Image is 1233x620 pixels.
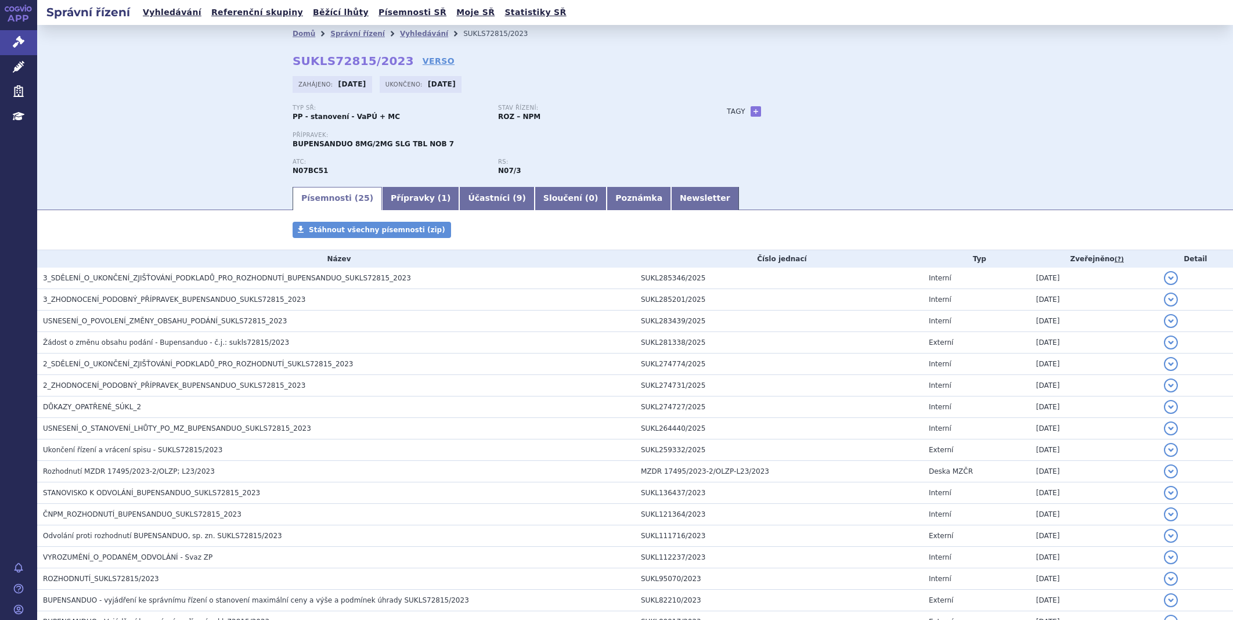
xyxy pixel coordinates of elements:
td: [DATE] [1030,439,1158,461]
span: DŮKAZY_OPATŘENÉ_SÚKL_2 [43,403,141,411]
span: Externí [929,338,953,347]
span: Externí [929,532,953,540]
span: BUPENSANDUO 8MG/2MG SLG TBL NOB 7 [293,140,454,148]
span: Stáhnout všechny písemnosti (zip) [309,226,445,234]
td: SUKL281338/2025 [635,332,923,354]
td: SUKL136437/2023 [635,482,923,504]
a: Stáhnout všechny písemnosti (zip) [293,222,451,238]
strong: buprenorfin, komb. [498,167,521,175]
a: Běžící lhůty [309,5,372,20]
a: Písemnosti SŘ [375,5,450,20]
span: Externí [929,596,953,604]
strong: PP - stanovení - VaPÚ + MC [293,113,400,121]
td: SUKL285346/2025 [635,268,923,289]
a: Účastníci (9) [459,187,534,210]
span: ROZHODNUTÍ_SUKLS72815/2023 [43,575,159,583]
p: ATC: [293,158,486,165]
span: Odvolání proti rozhodnutí BUPENSANDUO, sp. zn. SUKLS72815/2023 [43,532,282,540]
a: Referenční skupiny [208,5,307,20]
a: Správní řízení [330,30,385,38]
span: 2_ZHODNOCENÍ_PODOBNÝ_PŘÍPRAVEK_BUPENSANDUO_SUKLS72815_2023 [43,381,305,390]
button: detail [1164,593,1178,607]
a: Moje SŘ [453,5,498,20]
span: Interní [929,274,951,282]
a: Písemnosti (25) [293,187,382,210]
span: Interní [929,403,951,411]
td: SUKL285201/2025 [635,289,923,311]
button: detail [1164,486,1178,500]
a: Přípravky (1) [382,187,459,210]
li: SUKLS72815/2023 [463,25,543,42]
span: STANOVISKO K ODVOLÁNÍ_BUPENSANDUO_SUKLS72815_2023 [43,489,260,497]
button: detail [1164,314,1178,328]
td: [DATE] [1030,461,1158,482]
a: + [751,106,761,117]
p: Typ SŘ: [293,104,486,111]
button: detail [1164,507,1178,521]
strong: ROZ – NPM [498,113,540,121]
a: Poznámka [607,187,671,210]
span: ČNPM_ROZHODNUTÍ_BUPENSANDUO_SUKLS72815_2023 [43,510,241,518]
a: Newsletter [671,187,739,210]
span: 9 [517,193,522,203]
td: SUKL82210/2023 [635,590,923,611]
a: Domů [293,30,315,38]
td: [DATE] [1030,525,1158,547]
td: [DATE] [1030,311,1158,332]
button: detail [1164,421,1178,435]
a: Vyhledávání [139,5,205,20]
p: Stav řízení: [498,104,692,111]
td: SUKL112237/2023 [635,547,923,568]
span: Interní [929,424,951,432]
button: detail [1164,400,1178,414]
span: Interní [929,360,951,368]
button: detail [1164,293,1178,307]
td: [DATE] [1030,568,1158,590]
span: VYROZUMĚNÍ_O_PODANÉM_ODVOLÁNÍ - Svaz ZP [43,553,212,561]
span: 3_SDĚLENÍ_O_UKONČENÍ_ZJIŠŤOVÁNÍ_PODKLADŮ_PRO_ROZHODNUTÍ_BUPENSANDUO_SUKLS72815_2023 [43,274,411,282]
td: [DATE] [1030,482,1158,504]
span: 25 [358,193,369,203]
th: Detail [1158,250,1233,268]
span: Interní [929,317,951,325]
td: [DATE] [1030,396,1158,418]
strong: [DATE] [338,80,366,88]
td: [DATE] [1030,547,1158,568]
th: Zveřejněno [1030,250,1158,268]
td: SUKL274727/2025 [635,396,923,418]
th: Číslo jednací [635,250,923,268]
button: detail [1164,572,1178,586]
a: Sloučení (0) [535,187,607,210]
span: Zahájeno: [298,80,335,89]
th: Název [37,250,635,268]
span: Interní [929,553,951,561]
span: Interní [929,510,951,518]
span: Interní [929,295,951,304]
strong: SUKLS72815/2023 [293,54,414,68]
button: detail [1164,271,1178,285]
td: SUKL264440/2025 [635,418,923,439]
button: detail [1164,443,1178,457]
td: [DATE] [1030,375,1158,396]
a: Vyhledávání [400,30,448,38]
td: [DATE] [1030,590,1158,611]
button: detail [1164,379,1178,392]
h3: Tagy [727,104,745,118]
td: SUKL274774/2025 [635,354,923,375]
button: detail [1164,550,1178,564]
td: [DATE] [1030,418,1158,439]
td: MZDR 17495/2023-2/OLZP-L23/2023 [635,461,923,482]
span: Rozhodnutí MZDR 17495/2023-2/OLZP; L23/2023 [43,467,215,475]
td: SUKL274731/2025 [635,375,923,396]
td: SUKL111716/2023 [635,525,923,547]
strong: [DATE] [428,80,456,88]
h2: Správní řízení [37,4,139,20]
span: BUPENSANDUO - vyjádření ke správnímu řízení o stanovení maximální ceny a výše a podmínek úhrady S... [43,596,469,604]
span: Žádost o změnu obsahu podání - Bupensanduo - č.j.: sukls72815/2023 [43,338,289,347]
span: Interní [929,489,951,497]
span: Interní [929,575,951,583]
button: detail [1164,464,1178,478]
button: detail [1164,357,1178,371]
td: SUKL259332/2025 [635,439,923,461]
span: 2_SDĚLENÍ_O_UKONČENÍ_ZJIŠŤOVÁNÍ_PODKLADŮ_PRO_ROZHODNUTÍ_SUKLS72815_2023 [43,360,353,368]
